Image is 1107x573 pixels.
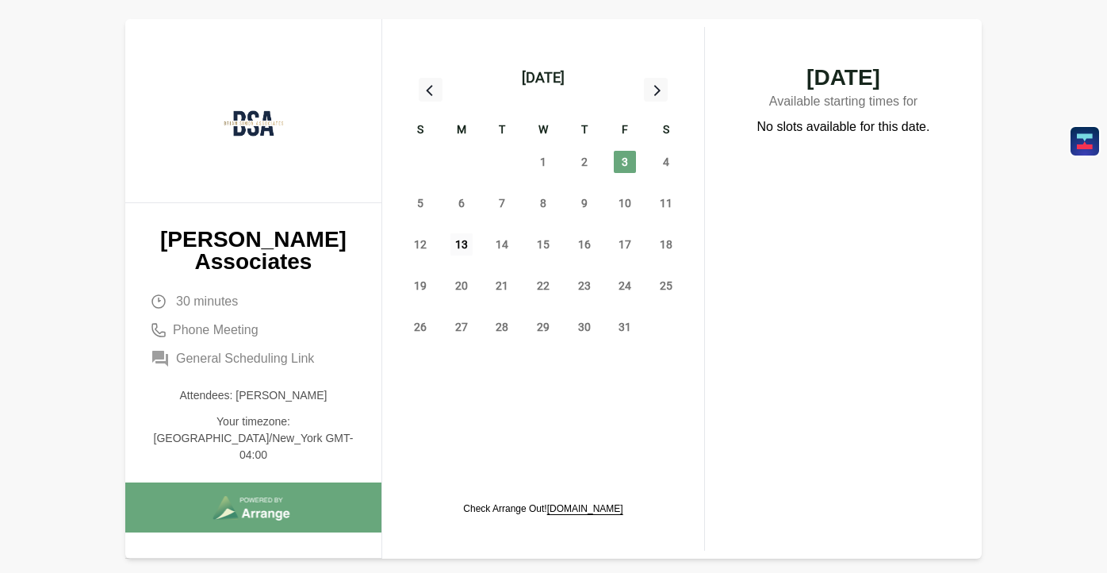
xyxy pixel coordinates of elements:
[522,67,565,89] div: [DATE]
[532,316,554,338] span: Wednesday, October 29, 2025
[409,316,431,338] span: Sunday, October 26, 2025
[151,387,356,404] p: Attendees: [PERSON_NAME]
[400,121,441,141] div: S
[757,117,930,137] p: No slots available for this date.
[614,316,636,338] span: Friday, October 31, 2025
[532,192,554,214] span: Wednesday, October 8, 2025
[605,121,646,141] div: F
[573,275,596,297] span: Thursday, October 23, 2025
[450,233,473,256] span: Monday, October 13, 2025
[409,275,431,297] span: Sunday, October 19, 2025
[737,89,950,117] p: Available starting times for
[450,275,473,297] span: Monday, October 20, 2025
[614,192,636,214] span: Friday, October 10, 2025
[151,229,356,273] p: [PERSON_NAME] Associates
[655,192,677,214] span: Saturday, October 11, 2025
[532,275,554,297] span: Wednesday, October 22, 2025
[176,292,238,311] span: 30 minutes
[532,233,554,256] span: Wednesday, October 15, 2025
[481,121,523,141] div: T
[573,151,596,173] span: Thursday, October 2, 2025
[491,233,513,256] span: Tuesday, October 14, 2025
[523,121,564,141] div: W
[176,349,314,368] span: General Scheduling Link
[450,316,473,338] span: Monday, October 27, 2025
[491,275,513,297] span: Tuesday, October 21, 2025
[491,316,513,338] span: Tuesday, October 28, 2025
[614,275,636,297] span: Friday, October 24, 2025
[737,67,950,89] span: [DATE]
[491,192,513,214] span: Tuesday, October 7, 2025
[614,233,636,256] span: Friday, October 17, 2025
[532,151,554,173] span: Wednesday, October 1, 2025
[409,192,431,214] span: Sunday, October 5, 2025
[614,151,636,173] span: Friday, October 3, 2025
[547,503,623,514] a: [DOMAIN_NAME]
[441,121,482,141] div: M
[409,233,431,256] span: Sunday, October 12, 2025
[655,151,677,173] span: Saturday, October 4, 2025
[655,275,677,297] span: Saturday, October 25, 2025
[463,502,622,515] p: Check Arrange Out!
[573,192,596,214] span: Thursday, October 9, 2025
[573,316,596,338] span: Thursday, October 30, 2025
[173,321,259,340] span: Phone Meeting
[564,121,605,141] div: T
[450,192,473,214] span: Monday, October 6, 2025
[151,413,356,463] p: Your timezone: [GEOGRAPHIC_DATA]/New_York GMT-04:00
[655,233,677,256] span: Saturday, October 18, 2025
[573,233,596,256] span: Thursday, October 16, 2025
[645,121,687,141] div: S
